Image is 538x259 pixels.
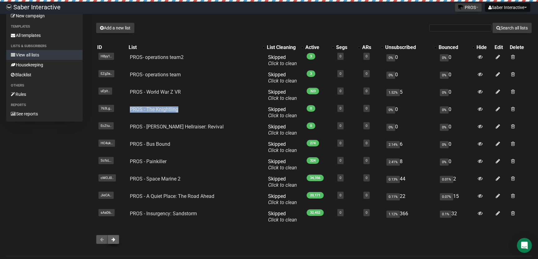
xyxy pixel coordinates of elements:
[437,87,475,104] td: 0
[440,54,449,61] span: 0%
[305,44,329,51] div: Active
[268,54,297,66] span: Skipped
[437,139,475,156] td: 0
[98,53,114,60] span: H8yy1..
[6,89,83,99] a: Rules
[386,141,400,148] span: 2.14%
[476,44,492,51] div: Hide
[129,44,259,51] div: List
[384,191,437,208] td: 22
[366,89,367,93] a: 0
[493,43,508,52] th: Edit: No sort applied, sorting is disabled
[437,173,475,191] td: 2
[307,192,324,199] span: 20,171
[130,72,181,78] a: PROS- operations team
[458,5,463,10] img: favicons
[6,11,83,21] a: New campaign
[6,82,83,89] li: Others
[440,176,453,183] span: 0.01%
[440,89,449,96] span: 0%
[437,52,475,69] td: 0
[366,124,367,128] a: 0
[366,141,367,145] a: 0
[268,95,297,101] a: Click to clean
[307,70,315,77] span: 3
[384,121,437,139] td: 0
[386,124,395,131] span: 0%
[440,124,449,131] span: 0%
[386,176,400,183] span: 0.13%
[517,238,532,253] div: Open Intercom Messenger
[98,105,114,112] span: 763Lg..
[268,106,297,118] span: Skipped
[130,211,197,217] a: PROS - Insurgency: Sandstorm
[340,89,341,93] a: 0
[127,43,266,52] th: List: No sort applied, activate to apply an ascending sort
[366,211,367,215] a: 0
[268,176,297,188] span: Skipped
[98,157,114,164] span: ScfsL..
[475,43,493,52] th: Hide: No sort applied, sorting is disabled
[268,113,297,118] a: Click to clean
[362,44,378,51] div: ARs
[437,121,475,139] td: 0
[6,4,12,10] img: ec1bccd4d48495f5e7d53d9a520ba7e5
[366,193,367,197] a: 0
[437,208,475,226] td: 32
[437,43,475,52] th: Bounced: No sort applied, activate to apply an ascending sort
[336,44,355,51] div: Segs
[386,72,395,79] span: 0%
[130,54,184,60] a: PROS- operations team2
[440,141,449,148] span: 0%
[268,130,297,136] a: Click to clean
[340,141,341,145] a: 0
[439,44,469,51] div: Bounced
[130,159,166,164] a: PROS - Painkiller
[340,176,341,180] a: 0
[437,104,475,121] td: 0
[384,87,437,104] td: 5
[485,3,530,12] button: Saber Interactive
[385,44,431,51] div: Unsubscribed
[6,30,83,40] a: All templates
[440,106,449,114] span: 0%
[98,70,114,77] span: EZg3a..
[386,106,395,114] span: 0%
[268,147,297,153] a: Click to clean
[386,159,400,166] span: 2.41%
[268,193,297,205] span: Skipped
[361,43,384,52] th: ARs: No sort applied, activate to apply an ascending sort
[268,199,297,205] a: Click to clean
[307,123,315,129] span: 0
[366,72,367,76] a: 0
[366,54,367,58] a: 0
[268,182,297,188] a: Click to clean
[6,70,83,80] a: Blacklist
[366,176,367,180] a: 0
[307,53,315,60] span: 3
[307,105,315,112] span: 0
[384,156,437,173] td: 8
[130,106,178,112] a: PROS - The Knightling
[268,124,297,136] span: Skipped
[386,89,400,96] span: 1.52%
[440,211,451,218] span: 0.1%
[266,43,304,52] th: List Cleaning: No sort applied, activate to apply an ascending sort
[340,106,341,110] a: 0
[6,50,83,60] a: View all lists
[268,89,297,101] span: Skipped
[96,23,134,33] button: Add a new list
[130,193,214,199] a: PROS - A Quiet Place: The Road Ahead
[307,175,324,181] span: 34,356
[335,43,361,52] th: Segs: No sort applied, activate to apply an ascending sort
[6,109,83,119] a: See reports
[98,192,114,199] span: JieCA..
[268,159,297,171] span: Skipped
[386,211,400,218] span: 1.12%
[340,159,341,163] a: 0
[494,44,507,51] div: Edit
[440,72,449,79] span: 0%
[492,23,532,33] button: Search all lists
[268,165,297,171] a: Click to clean
[130,124,224,130] a: PROS - [PERSON_NAME] Hellraiser: Revival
